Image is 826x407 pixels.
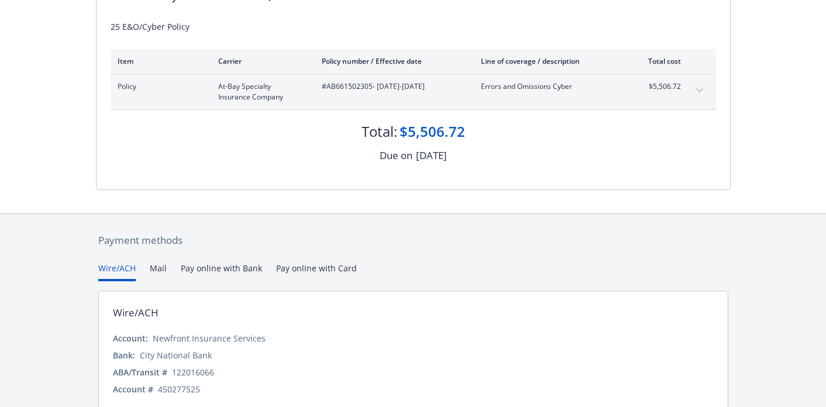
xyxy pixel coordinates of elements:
[690,81,709,100] button: expand content
[362,122,397,142] div: Total:
[322,56,462,66] div: Policy number / Effective date
[158,383,200,395] div: 450277525
[113,305,159,320] div: Wire/ACH
[481,81,618,92] span: Errors and Omissions Cyber
[98,262,136,281] button: Wire/ACH
[118,81,199,92] span: Policy
[113,383,153,395] div: Account #
[218,56,303,66] div: Carrier
[111,74,716,109] div: PolicyAt-Bay Specialty Insurance Company#AB661502305- [DATE]-[DATE]Errors and Omissions Cyber$5,5...
[276,262,357,281] button: Pay online with Card
[140,349,212,361] div: City National Bank
[218,81,303,102] span: At-Bay Specialty Insurance Company
[113,332,148,344] div: Account:
[416,148,447,163] div: [DATE]
[113,366,167,378] div: ABA/Transit #
[111,20,716,33] div: 25 E&O/Cyber Policy
[118,56,199,66] div: Item
[98,233,728,248] div: Payment methods
[172,366,214,378] div: 122016066
[153,332,266,344] div: Newfront Insurance Services
[481,56,618,66] div: Line of coverage / description
[181,262,262,281] button: Pay online with Bank
[400,122,465,142] div: $5,506.72
[637,81,681,92] span: $5,506.72
[150,262,167,281] button: Mail
[380,148,412,163] div: Due on
[113,349,135,361] div: Bank:
[637,56,681,66] div: Total cost
[322,81,462,92] span: #AB661502305 - [DATE]-[DATE]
